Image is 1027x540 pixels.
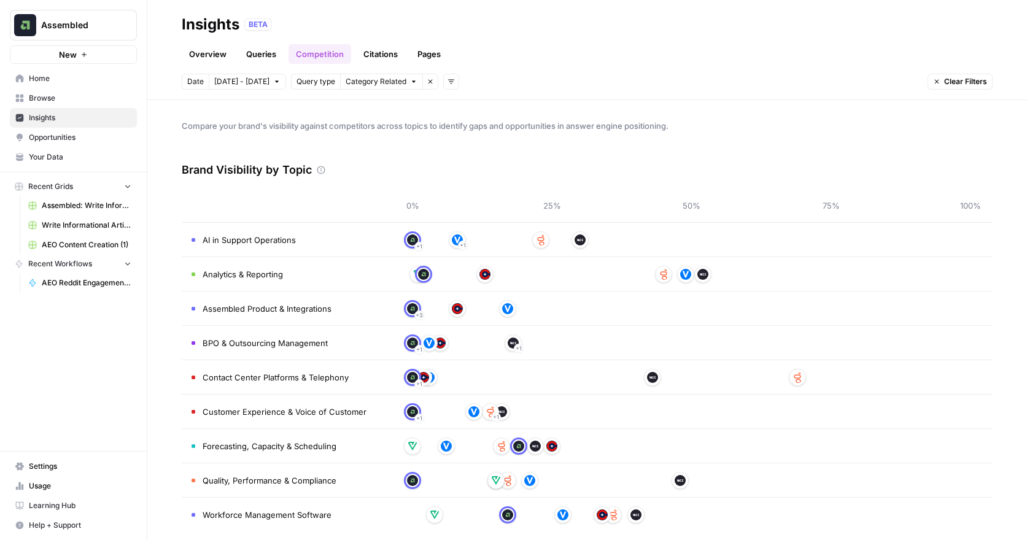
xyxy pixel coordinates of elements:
[10,45,137,64] button: New
[502,509,513,520] img: vv986b0nc2g8agt5osxlk0akxi7z
[203,303,331,315] span: Assembled Product & Integrations
[416,412,422,425] span: + 1
[28,258,92,269] span: Recent Workflows
[29,520,131,531] span: Help + Support
[407,406,418,417] img: vv986b0nc2g8agt5osxlk0akxi7z
[416,344,422,356] span: + 1
[29,73,131,84] span: Home
[29,132,131,143] span: Opportunities
[29,500,131,511] span: Learning Hub
[407,441,418,452] img: 139x3pb6f0q7du1ala497x63af9l
[23,235,137,255] a: AEO Content Creation (1)
[658,269,669,280] img: 3ekd9ephw908dii6kmew3xenqtpf
[244,18,272,31] div: BETA
[416,309,423,322] span: + 3
[356,44,405,64] a: Citations
[214,76,269,87] span: [DATE] - [DATE]
[516,342,522,355] span: + 1
[496,441,507,452] img: 3ekd9ephw908dii6kmew3xenqtpf
[203,337,328,349] span: BPO & Outsourcing Management
[508,337,519,349] img: q1kx13elw6is4y38w2mn86bckxv4
[496,406,507,417] img: q1kx13elw6is4y38w2mn86bckxv4
[203,509,331,521] span: Workforce Management Software
[14,14,36,36] img: Assembled Logo
[407,303,418,314] img: vv986b0nc2g8agt5osxlk0akxi7z
[239,44,284,64] a: Queries
[10,515,137,535] button: Help + Support
[209,74,286,90] button: [DATE] - [DATE]
[203,440,336,452] span: Forecasting, Capacity & Scheduling
[416,378,422,390] span: + 1
[418,269,429,280] img: vv986b0nc2g8agt5osxlk0akxi7z
[597,509,608,520] img: xttym547u4jyqojkzzbxmhn3wkrc
[680,269,691,280] img: d45dujclg3pblne9yphz0y830h3k
[10,496,137,515] a: Learning Hub
[418,372,429,383] img: xttym547u4jyqojkzzbxmhn3wkrc
[182,44,234,64] a: Overview
[413,269,424,280] img: 139x3pb6f0q7du1ala497x63af9l
[400,199,425,212] span: 0%
[289,44,351,64] a: Competition
[502,475,513,486] img: 3ekd9ephw908dii6kmew3xenqtpf
[29,152,131,163] span: Your Data
[680,199,704,212] span: 50%
[647,372,658,383] img: q1kx13elw6is4y38w2mn86bckxv4
[10,457,137,476] a: Settings
[203,474,336,487] span: Quality, Performance & Compliance
[23,273,137,293] a: AEO Reddit Engagement - Fork
[441,441,452,452] img: d45dujclg3pblne9yphz0y830h3k
[792,372,803,383] img: 3ekd9ephw908dii6kmew3xenqtpf
[187,76,204,87] span: Date
[460,239,466,252] span: + 1
[296,76,335,87] span: Query type
[203,268,283,280] span: Analytics & Reporting
[182,161,312,179] h3: Brand Visibility by Topic
[23,196,137,215] a: Assembled: Write Informational Article
[416,241,422,253] span: + 1
[524,475,535,486] img: d45dujclg3pblne9yphz0y830h3k
[435,337,446,349] img: xttym547u4jyqojkzzbxmhn3wkrc
[819,199,843,212] span: 75%
[29,461,131,472] span: Settings
[452,303,463,314] img: xttym547u4jyqojkzzbxmhn3wkrc
[535,234,546,245] img: 3ekd9ephw908dii6kmew3xenqtpf
[29,480,131,492] span: Usage
[203,234,296,246] span: AI in Support Operations
[575,234,586,245] img: q1kx13elw6is4y38w2mn86bckxv4
[10,147,137,167] a: Your Data
[42,200,131,211] span: Assembled: Write Informational Article
[424,337,435,349] img: d45dujclg3pblne9yphz0y830h3k
[493,411,499,423] span: + 1
[697,269,708,280] img: q1kx13elw6is4y38w2mn86bckxv4
[10,255,137,273] button: Recent Workflows
[29,112,131,123] span: Insights
[540,199,564,212] span: 25%
[10,108,137,128] a: Insights
[675,475,686,486] img: q1kx13elw6is4y38w2mn86bckxv4
[10,128,137,147] a: Opportunities
[23,215,137,235] a: Write Informational Article
[29,93,131,104] span: Browse
[479,269,490,280] img: xttym547u4jyqojkzzbxmhn3wkrc
[10,476,137,496] a: Usage
[513,441,524,452] img: vv986b0nc2g8agt5osxlk0akxi7z
[407,234,418,245] img: vv986b0nc2g8agt5osxlk0akxi7z
[546,441,557,452] img: xttym547u4jyqojkzzbxmhn3wkrc
[42,239,131,250] span: AEO Content Creation (1)
[10,177,137,196] button: Recent Grids
[28,181,73,192] span: Recent Grids
[452,234,463,245] img: d45dujclg3pblne9yphz0y830h3k
[42,220,131,231] span: Write Informational Article
[429,509,440,520] img: 139x3pb6f0q7du1ala497x63af9l
[928,74,993,90] button: Clear Filters
[340,74,422,90] button: Category Related
[10,88,137,108] a: Browse
[944,76,987,87] span: Clear Filters
[502,303,513,314] img: d45dujclg3pblne9yphz0y830h3k
[346,76,406,87] span: Category Related
[203,406,366,418] span: Customer Experience & Voice of Customer
[410,44,448,64] a: Pages
[42,277,131,288] span: AEO Reddit Engagement - Fork
[41,19,115,31] span: Assembled
[958,199,983,212] span: 100%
